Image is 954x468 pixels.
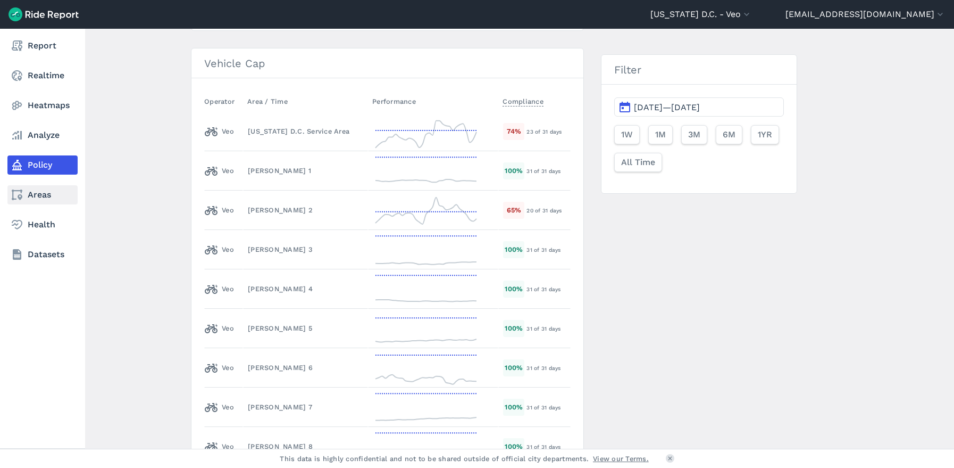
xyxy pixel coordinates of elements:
[526,442,570,451] div: 31 of 31 days
[205,123,234,140] div: Veo
[503,320,524,336] div: 100 %
[526,324,570,333] div: 31 of 31 days
[7,36,78,55] a: Report
[248,402,363,412] div: [PERSON_NAME] 7
[248,244,363,254] div: [PERSON_NAME] 3
[723,128,735,141] span: 6M
[688,128,700,141] span: 3M
[614,97,784,117] button: [DATE]—[DATE]
[205,320,234,337] div: Veo
[248,126,363,136] div: [US_STATE] D.C. Service Area
[205,359,234,376] div: Veo
[205,438,234,455] div: Veo
[205,202,234,219] div: Veo
[650,8,752,21] button: [US_STATE] D.C. - Veo
[526,245,570,254] div: 31 of 31 days
[526,166,570,176] div: 31 of 31 days
[503,123,524,139] div: 74 %
[503,281,524,297] div: 100 %
[593,454,649,464] a: View our Terms.
[7,155,78,175] a: Policy
[7,96,78,115] a: Heatmaps
[526,284,570,294] div: 31 of 31 days
[614,153,662,172] button: All Time
[503,162,524,179] div: 100 %
[248,441,363,451] div: [PERSON_NAME] 8
[248,205,363,215] div: [PERSON_NAME] 2
[503,438,524,455] div: 100 %
[248,166,363,176] div: [PERSON_NAME] 1
[9,7,79,21] img: Ride Report
[368,91,498,112] th: Performance
[621,156,655,169] span: All Time
[7,185,78,204] a: Areas
[655,128,666,141] span: 1M
[526,127,570,136] div: 23 of 31 days
[243,91,368,112] th: Area / Time
[205,281,234,298] div: Veo
[503,399,524,415] div: 100 %
[634,102,700,112] span: [DATE]—[DATE]
[248,284,363,294] div: [PERSON_NAME] 4
[248,323,363,333] div: [PERSON_NAME] 5
[503,94,543,106] span: Compliance
[7,215,78,234] a: Health
[204,91,243,112] th: Operator
[648,125,673,144] button: 1M
[191,48,583,78] h3: Vehicle Cap
[526,363,570,373] div: 31 of 31 days
[248,363,363,373] div: [PERSON_NAME] 6
[681,125,707,144] button: 3M
[614,125,640,144] button: 1W
[785,8,945,21] button: [EMAIL_ADDRESS][DOMAIN_NAME]
[7,66,78,85] a: Realtime
[205,162,234,179] div: Veo
[503,359,524,376] div: 100 %
[716,125,742,144] button: 6M
[526,206,570,215] div: 20 of 31 days
[526,403,570,412] div: 31 of 31 days
[7,126,78,145] a: Analyze
[601,55,797,85] h3: Filter
[7,245,78,264] a: Datasets
[503,241,524,258] div: 100 %
[621,128,633,141] span: 1W
[205,399,234,416] div: Veo
[758,128,772,141] span: 1YR
[751,125,779,144] button: 1YR
[205,241,234,258] div: Veo
[503,202,524,218] div: 65 %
